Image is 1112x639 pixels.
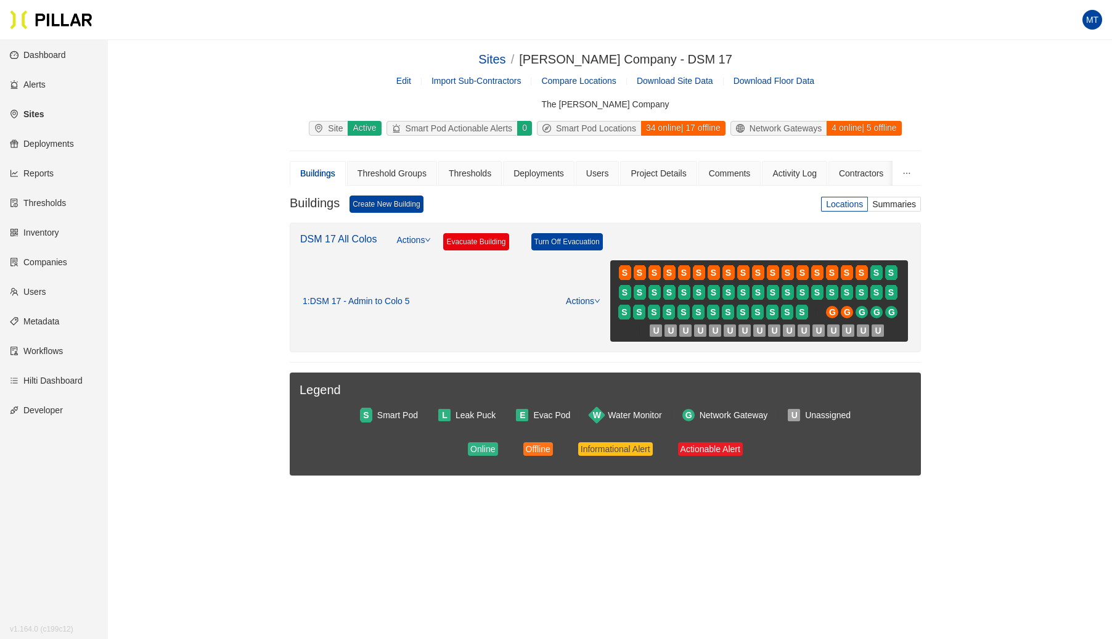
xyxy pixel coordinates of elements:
span: S [859,286,864,299]
span: S [725,305,730,319]
span: U [830,324,836,337]
span: U [727,324,733,337]
div: Site [309,122,348,135]
div: Informational Alert [581,442,650,456]
span: S [652,286,657,299]
a: tagMetadata [10,316,59,326]
a: dashboardDashboard [10,50,66,60]
span: S [696,286,701,299]
div: Network Gateway [700,408,767,422]
a: alertSmart Pod Actionable Alerts0 [384,121,534,136]
div: Offline [526,442,550,456]
span: S [637,266,642,279]
span: down [594,298,600,304]
div: Active [347,121,381,136]
a: DSM 17 All Colos [300,234,377,244]
span: S [785,266,790,279]
div: Unassigned [805,408,851,422]
span: S [785,286,790,299]
span: S [769,305,775,319]
a: environmentSites [10,109,44,119]
a: apiDeveloper [10,405,63,415]
span: S [637,286,642,299]
div: The [PERSON_NAME] Company [290,97,921,111]
div: Smart Pod Locations [538,122,641,135]
a: line-chartReports [10,168,54,178]
span: ellipsis [902,169,911,178]
span: S [726,266,731,279]
button: ellipsis [893,161,921,186]
span: S [681,286,687,299]
span: S [696,266,701,279]
span: S [799,305,804,319]
span: U [668,324,674,337]
span: U [791,408,798,422]
span: S [621,305,627,319]
div: [PERSON_NAME] Company - DSM 17 [519,50,732,69]
div: Leak Puck [456,408,496,422]
div: Threshold Groups [358,167,427,180]
a: Edit [396,76,411,86]
a: barsHilti Dashboard [10,376,83,385]
span: U [742,324,748,337]
span: compass [542,124,556,133]
span: Summaries [872,199,916,209]
span: S [770,266,775,279]
a: Sites [478,52,505,66]
div: Users [586,167,609,180]
span: G [859,305,865,319]
h3: Buildings [290,196,340,213]
div: Deployments [513,167,564,180]
a: Compare Locations [541,76,616,86]
span: S [844,286,849,299]
span: U [875,324,881,337]
span: S [740,305,745,319]
span: Import Sub-Contractors [431,76,521,86]
span: S [711,286,716,299]
span: U [682,324,689,337]
a: qrcodeInventory [10,228,59,237]
span: U [786,324,792,337]
span: S [695,305,701,319]
a: teamUsers [10,287,46,297]
img: Pillar Technologies [10,10,92,30]
span: S [829,286,835,299]
span: Download Site Data [637,76,713,86]
div: 4 online | 5 offline [826,121,901,136]
div: 34 online | 17 offline [640,121,726,136]
div: Contractors [839,167,883,180]
span: S [888,286,894,299]
span: S [666,286,672,299]
span: S [651,305,656,319]
div: 1 [303,296,410,307]
a: Actions [566,296,600,306]
a: solutionCompanies [10,257,67,267]
div: Evac Pod [533,408,570,422]
a: Actions [397,233,431,260]
span: U [860,324,866,337]
h3: Legend [300,382,911,398]
span: G [873,305,880,319]
span: S [770,286,775,299]
span: U [712,324,718,337]
span: S [755,266,761,279]
span: E [520,408,525,422]
span: S [754,305,760,319]
a: Evacuate Building [443,233,509,250]
span: S [799,286,805,299]
span: S [844,266,849,279]
span: S [799,266,805,279]
span: S [755,286,761,299]
span: G [888,305,895,319]
a: alertAlerts [10,80,46,89]
span: S [873,266,879,279]
span: U [771,324,777,337]
a: auditWorkflows [10,346,63,356]
span: S [681,305,686,319]
span: global [736,124,750,133]
a: exceptionThresholds [10,198,66,208]
span: S [622,286,628,299]
span: MT [1086,10,1098,30]
span: S [814,286,820,299]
